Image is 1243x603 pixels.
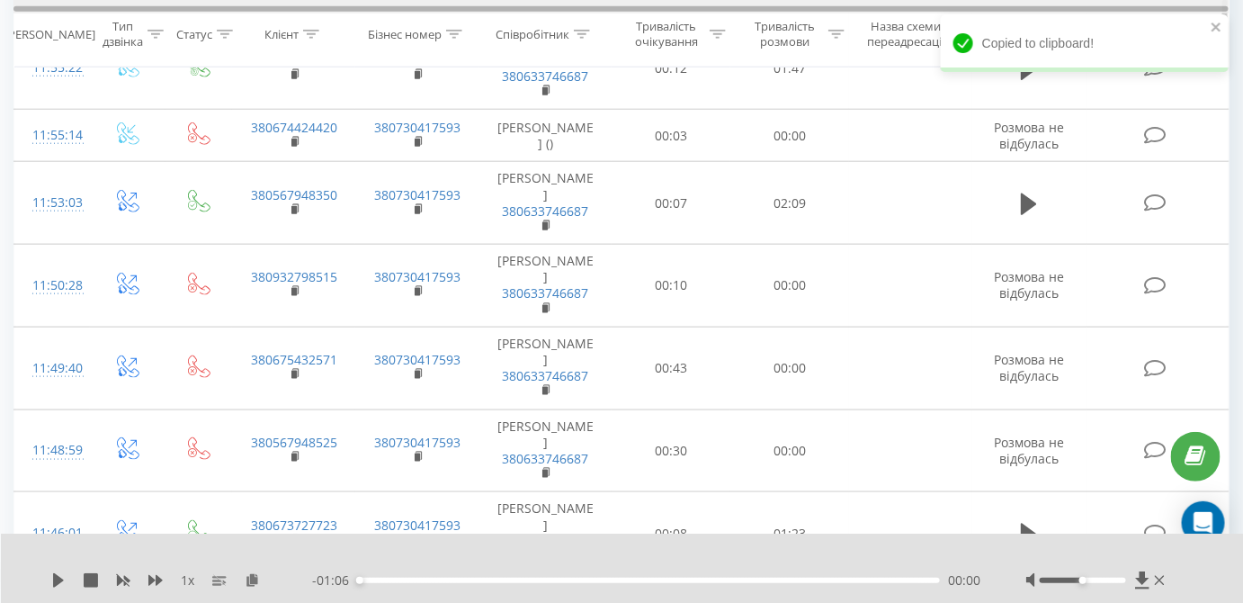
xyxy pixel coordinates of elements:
[730,409,849,492] td: 00:00
[374,434,461,451] a: 380730417593
[374,119,461,136] a: 380730417593
[502,284,588,301] a: 380633746687
[941,14,1229,72] div: Copied to clipboard!
[374,186,461,203] a: 380730417593
[502,533,588,550] a: 380633746687
[502,67,588,85] a: 380633746687
[730,162,849,245] td: 02:09
[478,409,612,492] td: [PERSON_NAME]
[994,351,1064,384] span: Розмова не відбулась
[32,268,72,303] div: 11:50:28
[478,492,612,575] td: [PERSON_NAME]
[502,367,588,384] a: 380633746687
[994,434,1064,467] span: Розмова не відбулась
[612,327,730,409] td: 00:43
[32,433,72,468] div: 11:48:59
[949,571,981,589] span: 00:00
[32,118,72,153] div: 11:55:14
[612,492,730,575] td: 00:08
[264,26,299,41] div: Клієнт
[865,19,947,49] div: Назва схеми переадресації
[356,577,363,584] div: Accessibility label
[496,26,569,41] div: Співробітник
[251,186,337,203] a: 380567948350
[181,571,194,589] span: 1 x
[251,517,337,534] a: 380673727723
[251,351,337,368] a: 380675432571
[312,571,358,589] span: - 01:06
[612,27,730,110] td: 00:12
[251,434,337,451] a: 380567948525
[612,110,730,162] td: 00:03
[478,327,612,409] td: [PERSON_NAME]
[1079,577,1087,584] div: Accessibility label
[478,162,612,245] td: [PERSON_NAME]
[478,110,612,162] td: [PERSON_NAME] ()
[730,327,849,409] td: 00:00
[994,119,1064,152] span: Розмова не відбулась
[730,492,849,575] td: 01:23
[994,268,1064,301] span: Розмова не відбулась
[612,245,730,328] td: 00:10
[32,185,72,220] div: 11:53:03
[612,162,730,245] td: 00:07
[176,26,212,41] div: Статус
[32,351,72,386] div: 11:49:40
[374,351,461,368] a: 380730417593
[747,19,824,49] div: Тривалість розмови
[1182,501,1225,544] div: Open Intercom Messenger
[368,26,442,41] div: Бізнес номер
[1211,20,1223,37] button: close
[628,19,705,49] div: Тривалість очікування
[32,516,72,551] div: 11:46:01
[32,50,72,85] div: 11:55:22
[730,245,849,328] td: 00:00
[730,110,849,162] td: 00:00
[251,119,337,136] a: 380674424420
[103,19,143,49] div: Тип дзвінка
[730,27,849,110] td: 01:47
[374,268,461,285] a: 380730417593
[4,26,95,41] div: [PERSON_NAME]
[612,409,730,492] td: 00:30
[478,245,612,328] td: [PERSON_NAME]
[374,517,461,534] a: 380730417593
[502,202,588,220] a: 380633746687
[251,268,337,285] a: 380932798515
[502,450,588,467] a: 380633746687
[478,27,612,110] td: [PERSON_NAME]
